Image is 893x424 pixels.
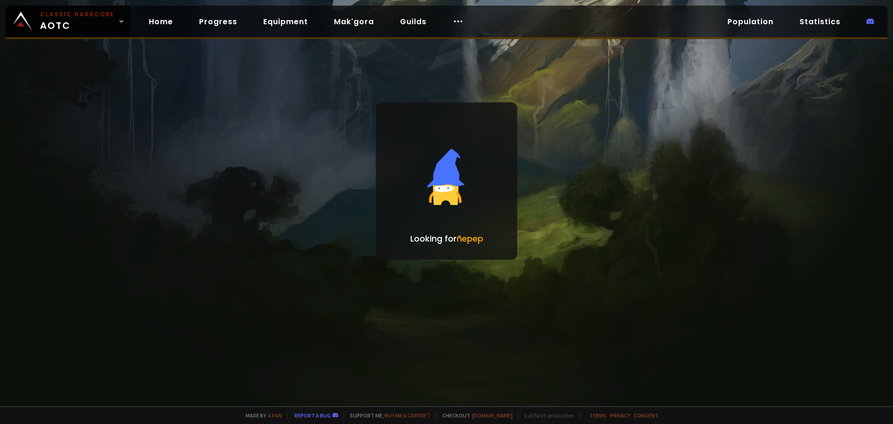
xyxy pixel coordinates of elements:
[327,12,381,31] a: Mak'gora
[6,6,130,37] a: Classic HardcoreAOTC
[344,412,431,419] span: Support me,
[634,412,659,419] a: Consent
[518,412,574,419] span: v. d752d5 - production
[589,412,606,419] a: Terms
[472,412,513,419] a: [DOMAIN_NAME]
[792,12,848,31] a: Statistics
[256,12,315,31] a: Equipment
[393,12,434,31] a: Guilds
[141,12,180,31] a: Home
[720,12,781,31] a: Population
[410,232,483,245] p: Looking for
[385,412,431,419] a: Buy me a coffee
[40,10,114,19] small: Classic Hardcore
[610,412,630,419] a: Privacy
[457,233,483,244] span: ñepep
[40,10,114,33] span: AOTC
[192,12,245,31] a: Progress
[240,412,282,419] span: Made by
[268,412,282,419] a: a fan
[436,412,513,419] span: Checkout
[294,412,331,419] a: Report a bug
